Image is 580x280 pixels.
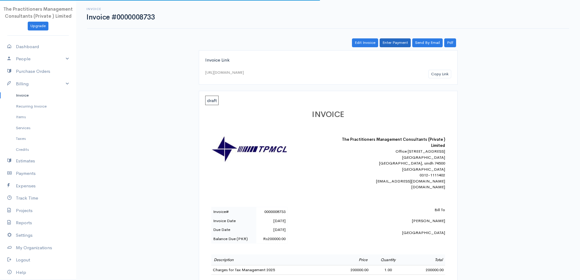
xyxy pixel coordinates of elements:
[211,216,256,225] td: Invoice Date
[256,207,287,216] td: 0000008733
[211,225,256,234] td: Due Date
[339,207,445,213] p: Bill To
[211,136,287,162] img: logo-30862.jpg
[86,7,155,11] h6: Invoice
[256,234,287,243] td: Rs200000.00
[28,22,48,30] a: Upgrade
[406,254,445,265] td: Total
[86,13,155,21] h1: Invoice #0000008733
[205,96,219,105] span: draft
[370,265,406,275] td: 1.00
[256,216,287,225] td: [DATE]
[211,234,256,243] td: Balance Due (PKR)
[331,254,370,265] td: Price
[428,70,451,79] button: Copy Link
[406,265,445,275] td: 200000.00
[211,265,331,275] td: Charges for Tax Management 2025
[211,110,445,119] h1: INVOICE
[205,70,244,75] div: [URL][DOMAIN_NAME]
[342,137,445,148] b: The Practitioners Management Consultants (Private ) Limited
[352,38,378,47] a: Edit Invoice
[205,57,451,64] div: Invoice Link
[370,254,406,265] td: Quantity
[3,6,73,19] span: The Practitioners Management Consultants (Private ) Limited
[256,225,287,234] td: [DATE]
[380,38,411,47] a: Enter Payment
[211,207,256,216] td: Invoice#
[211,254,331,265] td: Description
[412,38,443,47] a: Send By Email
[331,265,370,275] td: 200000.00
[339,148,445,190] div: Office [STREET_ADDRESS] [GEOGRAPHIC_DATA] [GEOGRAPHIC_DATA], sindh 74500 [GEOGRAPHIC_DATA] 0312-1...
[339,207,445,236] div: [PERSON_NAME] [GEOGRAPHIC_DATA]
[444,38,456,47] a: Pdf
